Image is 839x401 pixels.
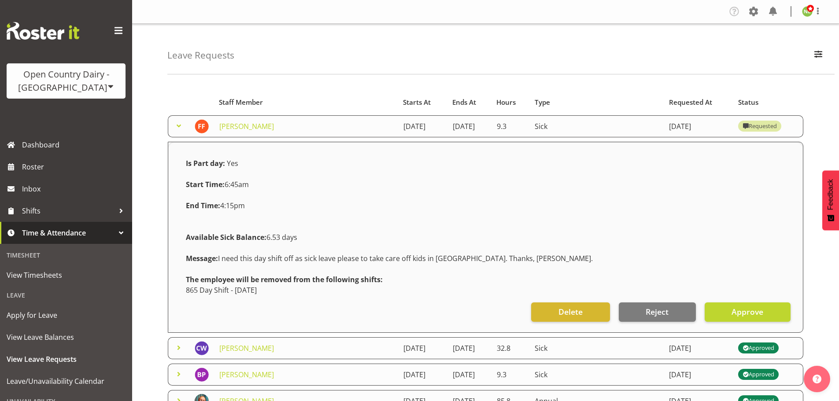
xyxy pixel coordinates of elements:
[558,306,583,317] span: Delete
[492,364,530,386] td: 9.3
[227,158,238,168] span: Yes
[827,179,835,210] span: Feedback
[529,364,664,386] td: Sick
[529,337,664,359] td: Sick
[447,364,492,386] td: [DATE]
[732,306,763,317] span: Approve
[398,115,447,137] td: [DATE]
[22,204,115,217] span: Shifts
[492,115,530,137] td: 9.3
[186,275,383,284] strong: The employee will be removed from the following shifts:
[22,182,128,195] span: Inbox
[186,158,225,168] strong: Is Part day:
[492,337,530,359] td: 32.8
[2,304,130,326] a: Apply for Leave
[22,160,128,173] span: Roster
[7,375,126,388] span: Leave/Unavailability Calendar
[219,343,274,353] a: [PERSON_NAME]
[447,115,492,137] td: [DATE]
[2,246,130,264] div: Timesheet
[822,170,839,230] button: Feedback - Show survey
[181,248,791,269] div: I need this day shift off as sick leave please to take care off kids in [GEOGRAPHIC_DATA]. Thanks...
[7,22,79,40] img: Rosterit website logo
[15,68,117,94] div: Open Country Dairy - [GEOGRAPHIC_DATA]
[447,337,492,359] td: [DATE]
[195,341,209,355] img: cherie-williams10091.jpg
[181,227,791,248] div: 6.53 days
[664,115,733,137] td: [DATE]
[398,364,447,386] td: [DATE]
[186,201,245,210] span: 4:15pm
[7,353,126,366] span: View Leave Requests
[2,348,130,370] a: View Leave Requests
[219,121,274,131] a: [PERSON_NAME]
[738,97,758,107] span: Status
[646,306,669,317] span: Reject
[743,121,777,132] div: Requested
[186,285,257,295] span: 865 Day Shift - [DATE]
[743,343,774,353] div: Approved
[186,232,266,242] strong: Available Sick Balance:
[186,180,249,189] span: 6:45am
[802,6,813,17] img: nicole-lloyd7454.jpg
[669,97,712,107] span: Requested At
[186,180,225,189] strong: Start Time:
[186,254,218,263] strong: Message:
[167,50,234,60] h4: Leave Requests
[535,97,550,107] span: Type
[619,302,696,322] button: Reject
[7,269,126,282] span: View Timesheets
[186,201,220,210] strong: End Time:
[2,286,130,304] div: Leave
[452,97,476,107] span: Ends At
[195,368,209,382] img: bradley-parkhill7395.jpg
[195,119,209,133] img: flavio-ferraz10269.jpg
[219,97,263,107] span: Staff Member
[529,115,664,137] td: Sick
[398,337,447,359] td: [DATE]
[7,309,126,322] span: Apply for Leave
[22,226,115,239] span: Time & Attendance
[531,302,610,322] button: Delete
[22,138,128,151] span: Dashboard
[496,97,516,107] span: Hours
[219,370,274,379] a: [PERSON_NAME]
[813,375,821,383] img: help-xxl-2.png
[664,364,733,386] td: [DATE]
[743,369,774,380] div: Approved
[809,46,828,65] button: Filter Employees
[2,264,130,286] a: View Timesheets
[403,97,431,107] span: Starts At
[705,302,791,322] button: Approve
[2,370,130,392] a: Leave/Unavailability Calendar
[664,337,733,359] td: [DATE]
[2,326,130,348] a: View Leave Balances
[7,331,126,344] span: View Leave Balances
